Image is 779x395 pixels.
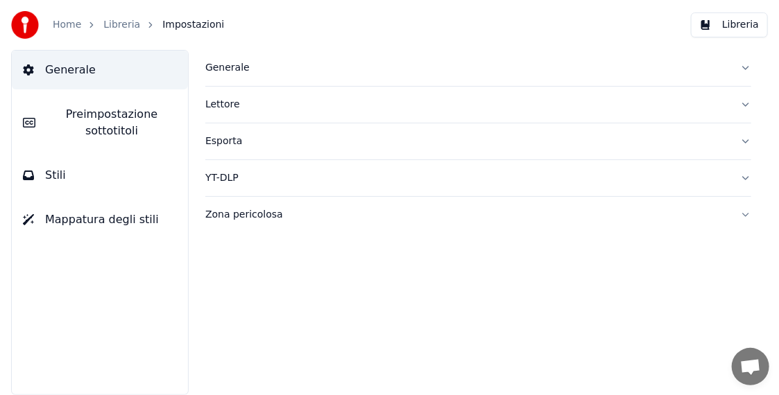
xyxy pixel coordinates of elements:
[53,18,224,32] nav: breadcrumb
[205,123,751,159] button: Esporta
[205,197,751,233] button: Zona pericolosa
[205,98,729,112] div: Lettore
[53,18,81,32] a: Home
[11,11,39,39] img: youka
[205,160,751,196] button: YT-DLP
[12,156,188,195] button: Stili
[12,200,188,239] button: Mappatura degli stili
[205,171,729,185] div: YT-DLP
[162,18,224,32] span: Impostazioni
[691,12,768,37] button: Libreria
[103,18,140,32] a: Libreria
[45,211,159,228] span: Mappatura degli stili
[205,87,751,123] button: Lettore
[205,50,751,86] button: Generale
[205,61,729,75] div: Generale
[205,134,729,148] div: Esporta
[12,95,188,150] button: Preimpostazione sottotitoli
[205,208,729,222] div: Zona pericolosa
[12,51,188,89] button: Generale
[45,62,96,78] span: Generale
[45,167,66,184] span: Stili
[46,106,177,139] span: Preimpostazione sottotitoli
[732,348,769,385] a: Aprire la chat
